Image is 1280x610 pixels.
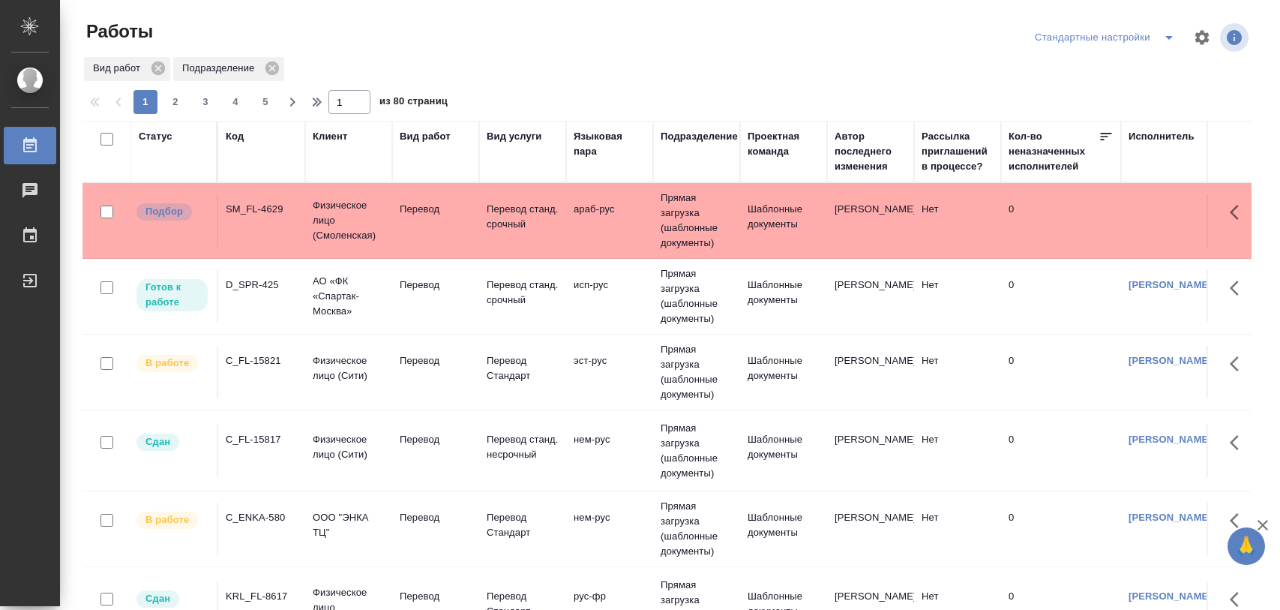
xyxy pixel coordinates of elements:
td: эст-рус [566,346,653,398]
span: 5 [253,95,277,110]
button: Здесь прячутся важные кнопки [1221,194,1257,230]
p: Физическое лицо (Смоленская) [313,198,385,243]
td: 0 [1001,503,1121,555]
td: Прямая загрузка (шаблонные документы) [653,413,740,488]
span: 4 [223,95,247,110]
div: Рассылка приглашений в процессе? [922,129,994,174]
div: Можно подбирать исполнителей [135,202,209,222]
p: Вид работ [93,61,145,76]
div: Исполнитель выполняет работу [135,510,209,530]
td: нем-рус [566,425,653,477]
div: Кол-во неназначенных исполнителей [1009,129,1099,174]
td: [PERSON_NAME] [827,503,914,555]
td: Прямая загрузка (шаблонные документы) [653,259,740,334]
div: Подразделение [173,57,284,81]
td: 0 [1001,425,1121,477]
div: Менеджер проверил работу исполнителя, передает ее на следующий этап [135,432,209,452]
td: Нет [914,503,1001,555]
div: Вид работ [84,57,170,81]
p: Перевод станд. несрочный [487,432,559,462]
td: [PERSON_NAME] [827,425,914,477]
a: [PERSON_NAME] [1129,512,1212,523]
span: 3 [193,95,217,110]
p: Подбор [145,204,183,219]
button: 5 [253,90,277,114]
div: SM_FL-4629 [226,202,298,217]
p: В работе [145,356,189,371]
a: [PERSON_NAME] [1129,590,1212,602]
td: Нет [914,425,1001,477]
div: KRL_FL-8617 [226,589,298,604]
td: 0 [1001,194,1121,247]
div: Клиент [313,129,347,144]
p: Перевод [400,432,472,447]
div: Вид работ [400,129,451,144]
td: исп-рус [566,270,653,323]
div: Проектная команда [748,129,820,159]
td: 0 [1001,346,1121,398]
div: D_SPR-425 [226,278,298,293]
div: Исполнитель [1129,129,1195,144]
div: Автор последнего изменения [835,129,907,174]
td: Нет [914,346,1001,398]
a: [PERSON_NAME] [1129,355,1212,366]
a: [PERSON_NAME] [1129,434,1212,445]
td: 0 [1001,270,1121,323]
p: АО «ФК «Спартак-Москва» [313,274,385,319]
div: split button [1031,26,1184,50]
p: Готов к работе [145,280,199,310]
button: 3 [193,90,217,114]
td: Прямая загрузка (шаблонные документы) [653,183,740,258]
div: Статус [139,129,172,144]
td: [PERSON_NAME] [827,270,914,323]
p: Перевод станд. срочный [487,202,559,232]
span: 2 [163,95,187,110]
span: Настроить таблицу [1184,20,1220,56]
p: Перевод Стандарт [487,510,559,540]
p: Перевод [400,510,472,525]
p: Подразделение [182,61,259,76]
button: 🙏 [1228,527,1265,565]
td: [PERSON_NAME] [827,346,914,398]
p: Перевод [400,278,472,293]
button: Здесь прячутся важные кнопки [1221,503,1257,539]
div: Код [226,129,244,144]
p: Перевод Стандарт [487,353,559,383]
button: Здесь прячутся важные кнопки [1221,425,1257,461]
button: Здесь прячутся важные кнопки [1221,346,1257,382]
p: В работе [145,512,189,527]
div: Исполнитель может приступить к работе [135,278,209,313]
p: ООО "ЭНКА ТЦ" [313,510,385,540]
p: Перевод [400,202,472,217]
button: 2 [163,90,187,114]
p: Перевод станд. срочный [487,278,559,308]
p: Физическое лицо (Сити) [313,353,385,383]
a: [PERSON_NAME] [1129,279,1212,290]
p: Сдан [145,591,170,606]
p: Сдан [145,434,170,449]
td: [PERSON_NAME] [827,194,914,247]
td: Прямая загрузка (шаблонные документы) [653,335,740,410]
td: араб-рус [566,194,653,247]
td: Шаблонные документы [740,346,827,398]
div: C_ENKA-580 [226,510,298,525]
div: Языковая пара [574,129,646,159]
div: C_FL-15821 [226,353,298,368]
span: 🙏 [1234,530,1259,562]
div: C_FL-15817 [226,432,298,447]
td: Шаблонные документы [740,425,827,477]
td: Шаблонные документы [740,503,827,555]
div: Подразделение [661,129,738,144]
button: Здесь прячутся важные кнопки [1221,270,1257,306]
p: Перевод [400,353,472,368]
td: Прямая загрузка (шаблонные документы) [653,491,740,566]
button: 4 [223,90,247,114]
div: Менеджер проверил работу исполнителя, передает ее на следующий этап [135,589,209,609]
p: Перевод [400,589,472,604]
span: из 80 страниц [379,92,448,114]
span: Посмотреть информацию [1220,23,1252,52]
td: Нет [914,194,1001,247]
span: Работы [82,20,153,44]
div: Исполнитель выполняет работу [135,353,209,374]
td: Шаблонные документы [740,194,827,247]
